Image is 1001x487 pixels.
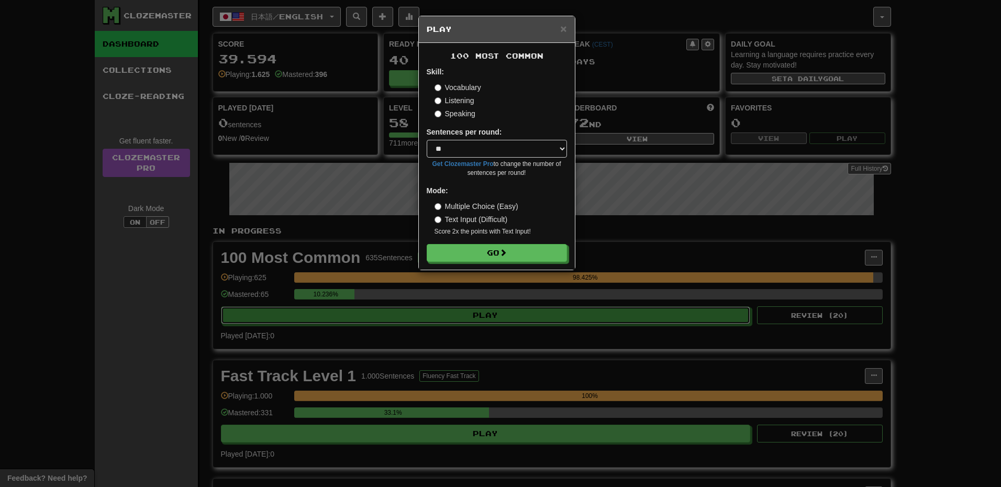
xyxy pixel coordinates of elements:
[435,227,567,236] small: Score 2x the points with Text Input !
[435,82,481,93] label: Vocabulary
[435,110,441,117] input: Speaking
[435,97,441,104] input: Listening
[427,24,567,35] h5: Play
[435,84,441,91] input: Vocabulary
[560,23,566,34] button: Close
[435,214,508,225] label: Text Input (Difficult)
[427,244,567,262] button: Go
[560,23,566,35] span: ×
[435,201,518,212] label: Multiple Choice (Easy)
[427,186,448,195] strong: Mode:
[435,203,441,210] input: Multiple Choice (Easy)
[427,160,567,178] small: to change the number of sentences per round!
[427,68,444,76] strong: Skill:
[432,160,494,168] a: Get Clozemaster Pro
[435,95,474,106] label: Listening
[427,127,502,137] label: Sentences per round:
[435,216,441,223] input: Text Input (Difficult)
[435,108,475,119] label: Speaking
[450,51,543,60] span: 100 Most Common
